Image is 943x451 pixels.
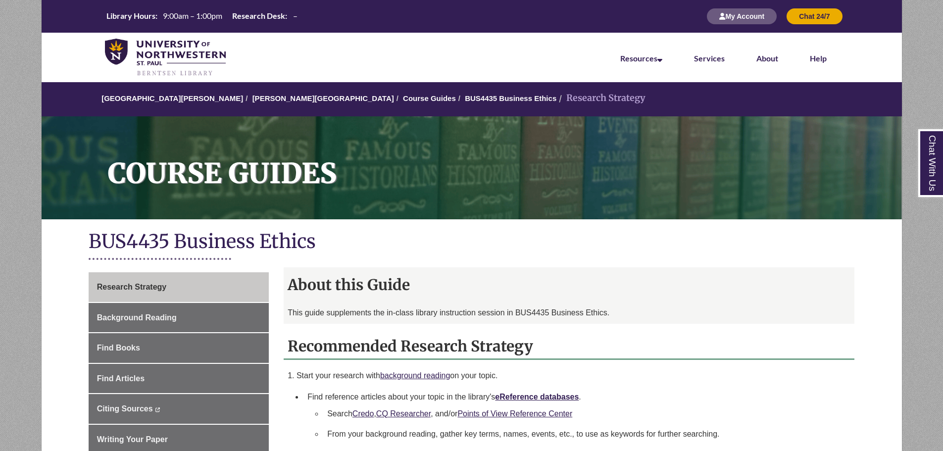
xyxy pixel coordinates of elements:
li: Find reference articles about your topic in the library's . [303,387,850,449]
a: Background Reading [89,303,269,333]
li: Search , , and/or [323,403,846,424]
a: About [756,53,778,63]
span: Background Reading [97,313,177,322]
h2: About this Guide [284,272,854,297]
h1: BUS4435 Business Ethics [89,229,855,255]
a: Chat 24/7 [787,12,842,20]
span: – [293,11,298,20]
span: Writing Your Paper [97,435,168,444]
a: Research Strategy [89,272,269,302]
li: Research Strategy [556,91,645,105]
button: Chat 24/7 [787,8,842,24]
a: Resources [620,53,662,63]
span: Find Books [97,344,140,352]
a: Course Guides [403,94,456,102]
a: Find Articles [89,364,269,394]
a: BUS4435 Business Ethics [465,94,556,102]
a: [PERSON_NAME][GEOGRAPHIC_DATA] [252,94,394,102]
span: 9:00am – 1:00pm [163,11,222,20]
p: This guide supplements the in-class library instruction session in BUS4435 Business Ethics. [288,307,850,319]
a: background reading [380,371,450,380]
a: Hours Today [102,10,301,22]
li: From your background reading, gather key terms, names, events, etc., to use as keywords for furth... [323,424,846,445]
h2: Recommended Research Strategy [284,334,854,360]
th: Library Hours: [102,10,159,21]
a: Find Books [89,333,269,363]
table: Hours Today [102,10,301,21]
a: Services [694,53,725,63]
i: This link opens in a new window [155,407,160,412]
a: eReference databases [495,393,579,401]
img: UNWSP Library Logo [105,39,226,77]
a: Help [810,53,827,63]
a: [GEOGRAPHIC_DATA][PERSON_NAME] [101,94,243,102]
span: Citing Sources [97,404,153,413]
span: Research Strategy [97,283,167,291]
p: 1. Start your research with on your topic. [288,370,850,382]
button: My Account [707,8,777,24]
h1: Course Guides [97,116,902,206]
a: CQ Researcher [376,409,431,418]
th: Research Desk: [228,10,289,21]
a: Citing Sources [89,394,269,424]
a: My Account [707,12,777,20]
a: Points of View Reference Center [457,409,572,418]
a: Credo [352,409,374,418]
a: Course Guides [42,116,902,219]
span: Find Articles [97,374,145,383]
